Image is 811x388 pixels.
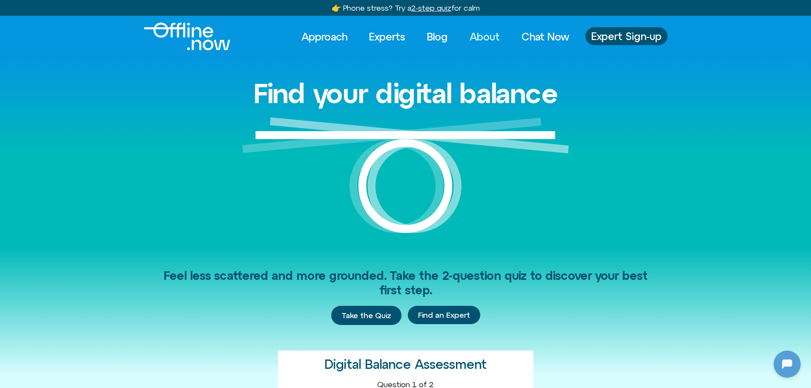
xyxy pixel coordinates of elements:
[411,3,451,12] u: 2-step quiz
[324,357,487,371] h2: Digital Balance Assessment
[774,351,801,378] iframe: Botpress
[331,306,401,325] a: Take the Quiz
[419,27,456,46] a: Blog
[294,27,355,46] a: Approach
[332,3,480,12] a: 👉 Phone stress? Try a2-step quizfor calm
[408,306,480,325] a: Find an Expert
[253,78,558,108] h1: Find your digital balance
[585,27,668,45] a: Expert Sign-up
[144,23,230,50] img: offline.now
[361,27,413,46] a: Experts
[408,306,480,325] div: Find an Expert
[591,31,662,42] span: Expert Sign-up
[514,27,577,46] a: Chat Now
[418,311,470,319] span: Find an Expert
[163,269,648,297] span: Feel less scattered and more grounded. Take the 2-question quiz to discover your best first step.
[294,27,577,46] nav: Menu
[341,311,391,320] span: Take the Quiz
[462,27,507,46] a: About
[144,23,216,50] div: Logo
